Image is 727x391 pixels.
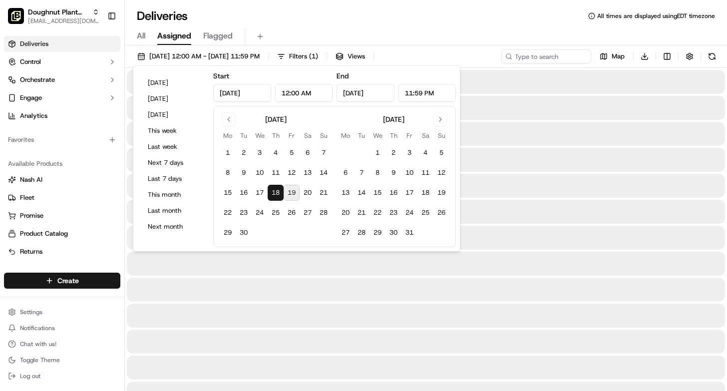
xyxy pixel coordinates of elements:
a: Promise [8,211,116,220]
button: 4 [268,145,284,161]
button: [DATE] [143,92,203,106]
button: 7 [316,145,332,161]
th: Tuesday [236,130,252,141]
span: All times are displayed using EDT timezone [597,12,715,20]
button: 20 [338,205,354,221]
label: End [337,71,349,80]
a: Product Catalog [8,229,116,238]
div: Start new chat [34,95,164,105]
button: 28 [316,205,332,221]
span: Pylon [99,169,121,177]
button: 23 [385,205,401,221]
img: Nash [10,10,30,30]
span: Promise [20,211,43,220]
button: 27 [300,205,316,221]
button: Next month [143,220,203,234]
input: Time [275,84,333,102]
button: 11 [417,165,433,181]
span: Settings [20,308,42,316]
th: Wednesday [252,130,268,141]
th: Thursday [268,130,284,141]
button: 16 [385,185,401,201]
div: We're available if you need us! [34,105,126,113]
button: 25 [268,205,284,221]
div: 📗 [10,146,18,154]
button: 29 [369,225,385,241]
button: 30 [236,225,252,241]
span: Deliveries [20,39,48,48]
span: Knowledge Base [20,145,76,155]
button: This month [143,188,203,202]
button: This week [143,124,203,138]
button: 26 [433,205,449,221]
button: Log out [4,369,120,383]
button: 22 [220,205,236,221]
button: 21 [316,185,332,201]
button: 4 [417,145,433,161]
button: 25 [417,205,433,221]
button: [DATE] [143,76,203,90]
span: Analytics [20,111,47,120]
span: Returns [20,247,42,256]
button: Orchestrate [4,72,120,88]
input: Date [213,84,271,102]
span: [DATE] 12:00 AM - [DATE] 11:59 PM [149,52,260,61]
th: Saturday [417,130,433,141]
button: 21 [354,205,369,221]
button: Last month [143,204,203,218]
button: 6 [300,145,316,161]
button: 8 [369,165,385,181]
th: Tuesday [354,130,369,141]
p: Welcome 👋 [10,40,182,56]
span: Chat with us! [20,340,56,348]
th: Sunday [433,130,449,141]
button: 29 [220,225,236,241]
button: Returns [4,244,120,260]
button: Settings [4,305,120,319]
a: Nash AI [8,175,116,184]
button: 24 [252,205,268,221]
label: Start [213,71,229,80]
th: Friday [284,130,300,141]
span: Flagged [203,30,233,42]
div: Available Products [4,156,120,172]
button: Chat with us! [4,337,120,351]
span: API Documentation [94,145,160,155]
img: 1736555255976-a54dd68f-1ca7-489b-9aae-adbdc363a1c4 [10,95,28,113]
button: Next 7 days [143,156,203,170]
div: Favorites [4,132,120,148]
span: Toggle Theme [20,356,60,364]
input: Date [337,84,394,102]
button: 5 [433,145,449,161]
button: Last week [143,140,203,154]
button: 12 [433,165,449,181]
button: 3 [252,145,268,161]
span: Nash AI [20,175,42,184]
span: All [137,30,145,42]
a: Analytics [4,108,120,124]
button: [DATE] [143,108,203,122]
span: Notifications [20,324,55,332]
button: 28 [354,225,369,241]
button: Notifications [4,321,120,335]
button: 3 [401,145,417,161]
button: Fleet [4,190,120,206]
button: Promise [4,208,120,224]
a: Fleet [8,193,116,202]
button: 10 [401,165,417,181]
button: Go to next month [433,112,447,126]
button: 1 [369,145,385,161]
span: ( 1 ) [309,52,318,61]
a: Deliveries [4,36,120,52]
button: 22 [369,205,385,221]
button: Views [331,49,369,63]
button: 2 [236,145,252,161]
th: Wednesday [369,130,385,141]
button: 13 [338,185,354,201]
button: Last 7 days [143,172,203,186]
button: 31 [401,225,417,241]
span: Filters [289,52,318,61]
h1: Deliveries [137,8,188,24]
button: Filters(1) [273,49,323,63]
span: Map [612,52,625,61]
